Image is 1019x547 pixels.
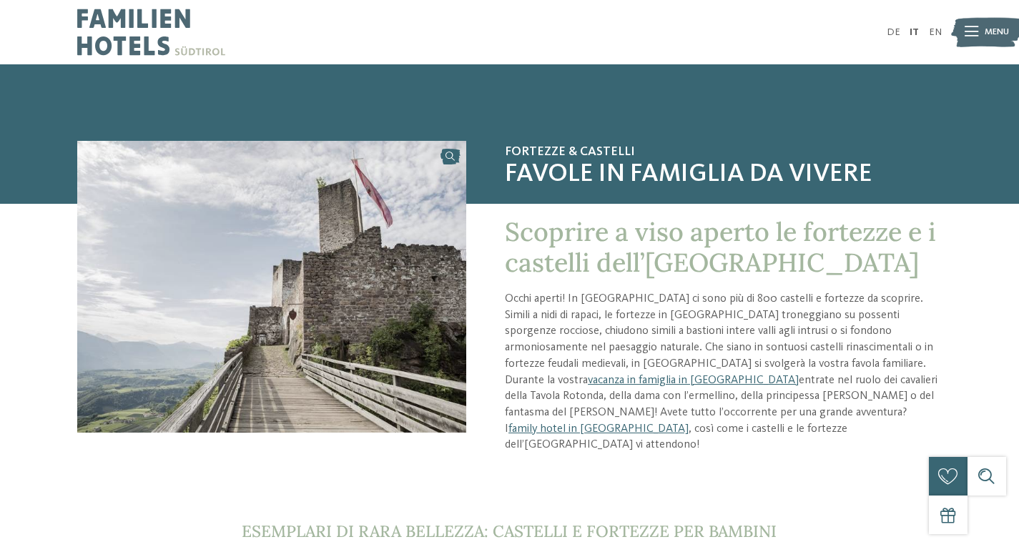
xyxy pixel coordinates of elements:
[588,375,799,386] a: vacanza in famiglia in [GEOGRAPHIC_DATA]
[508,423,689,435] a: family hotel in [GEOGRAPHIC_DATA]
[505,291,942,453] p: Occhi aperti! In [GEOGRAPHIC_DATA] ci sono più di 800 castelli e fortezze da scoprire. Simili a n...
[505,215,936,279] span: Scoprire a viso aperto le fortezze e i castelli dell’[GEOGRAPHIC_DATA]
[77,141,466,433] img: Castelli da visitare in Alto Adige
[242,521,777,541] span: Esemplari di rara bellezza: castelli e fortezze per bambini
[505,144,942,160] span: Fortezze & Castelli
[929,27,942,37] a: EN
[505,159,942,190] span: Favole in famiglia da vivere
[910,27,919,37] a: IT
[887,27,900,37] a: DE
[985,26,1009,39] span: Menu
